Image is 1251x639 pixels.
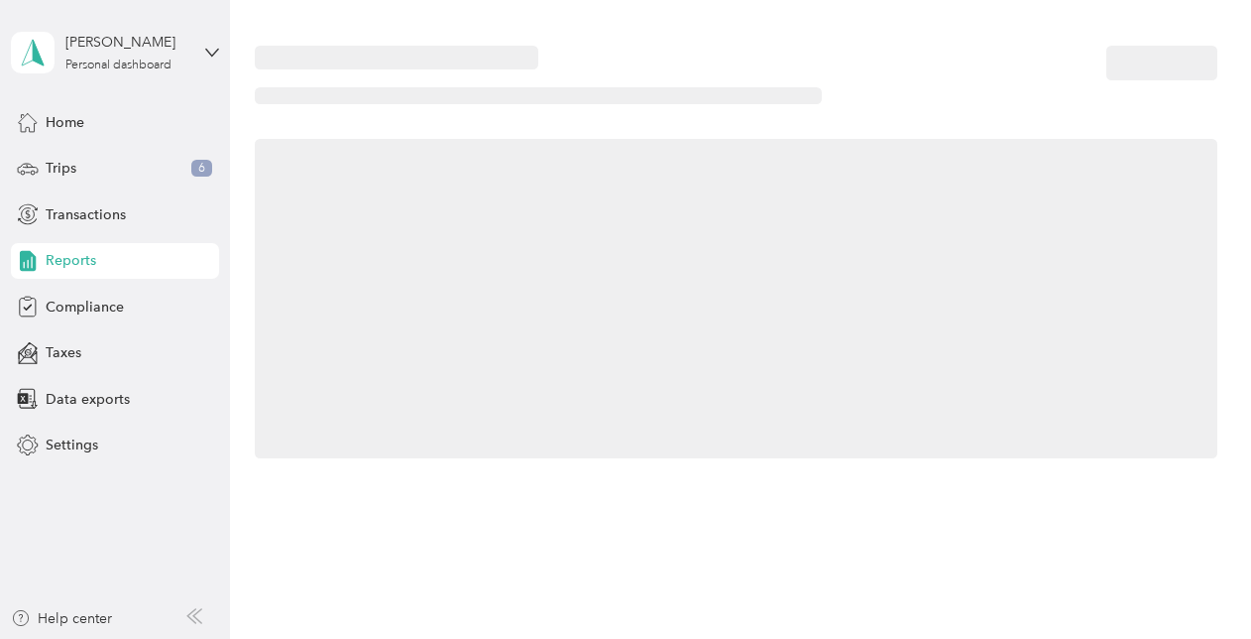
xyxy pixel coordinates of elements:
[191,160,212,178] span: 6
[46,435,98,455] span: Settings
[46,158,76,179] span: Trips
[1140,528,1251,639] iframe: Everlance-gr Chat Button Frame
[46,297,124,318] span: Compliance
[11,608,112,629] button: Help center
[65,32,189,53] div: [PERSON_NAME]
[46,204,126,225] span: Transactions
[46,250,96,271] span: Reports
[46,112,84,133] span: Home
[46,342,81,363] span: Taxes
[65,60,171,71] div: Personal dashboard
[46,389,130,410] span: Data exports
